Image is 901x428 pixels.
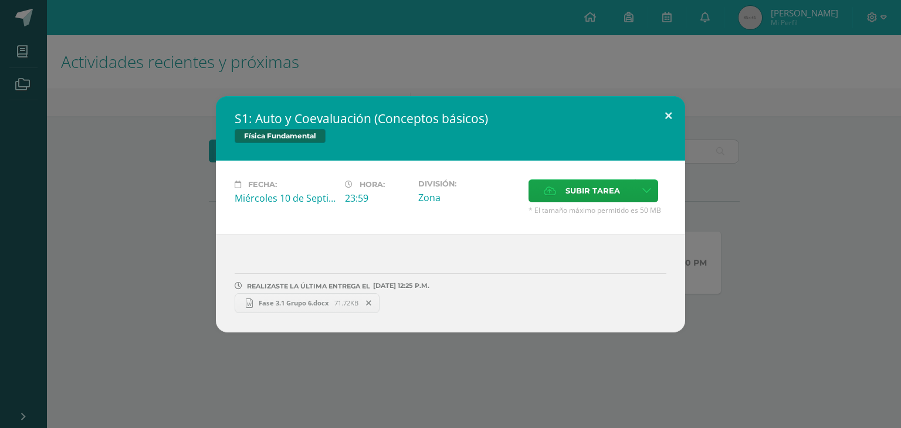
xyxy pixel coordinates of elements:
[248,180,277,189] span: Fecha:
[334,298,358,307] span: 71.72KB
[235,110,666,127] h2: S1: Auto y Coevaluación (Conceptos básicos)
[235,293,380,313] a: Fase 3.1 Grupo 6.docx 71.72KB
[529,205,666,215] span: * El tamaño máximo permitido es 50 MB
[565,180,620,202] span: Subir tarea
[359,297,379,310] span: Remover entrega
[235,129,326,143] span: Física Fundamental
[418,191,519,204] div: Zona
[418,179,519,188] label: División:
[360,180,385,189] span: Hora:
[235,192,336,205] div: Miércoles 10 de Septiembre
[253,298,334,307] span: Fase 3.1 Grupo 6.docx
[247,282,370,290] span: REALIZASTE LA ÚLTIMA ENTREGA EL
[652,96,685,136] button: Close (Esc)
[345,192,409,205] div: 23:59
